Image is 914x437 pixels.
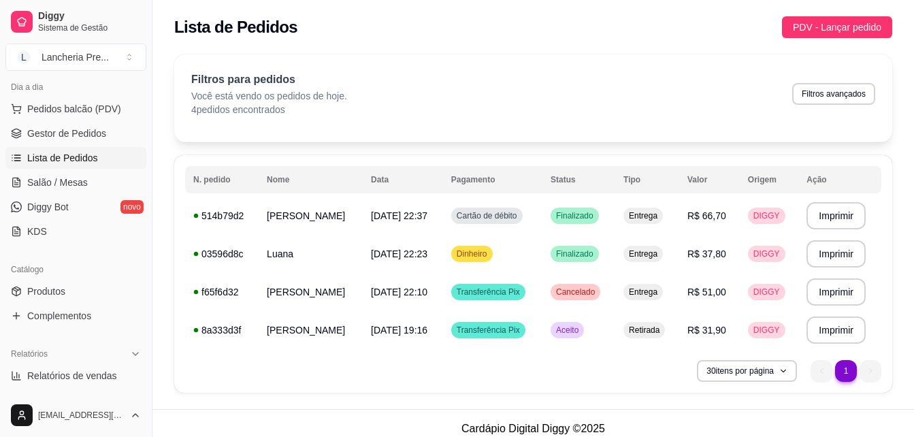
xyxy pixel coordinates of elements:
[751,325,783,336] span: DIGGY
[27,309,91,323] span: Complementos
[5,44,146,71] button: Select a team
[751,248,783,259] span: DIGGY
[5,172,146,193] a: Salão / Mesas
[443,166,542,193] th: Pagamento
[687,287,726,297] span: R$ 51,00
[5,123,146,144] a: Gestor de Pedidos
[454,287,523,297] span: Transferência Pix
[42,50,109,64] div: Lancheria Pre ...
[5,280,146,302] a: Produtos
[27,200,69,214] span: Diggy Bot
[27,285,65,298] span: Produtos
[454,325,523,336] span: Transferência Pix
[806,240,866,268] button: Imprimir
[191,103,347,116] p: 4 pedidos encontrados
[371,248,427,259] span: [DATE] 22:23
[259,311,363,349] td: [PERSON_NAME]
[27,369,117,383] span: Relatórios de vendas
[553,210,596,221] span: Finalizado
[5,399,146,432] button: [EMAIL_ADDRESS][DOMAIN_NAME]
[5,259,146,280] div: Catálogo
[553,248,596,259] span: Finalizado
[751,210,783,221] span: DIGGY
[806,317,866,344] button: Imprimir
[371,287,427,297] span: [DATE] 22:10
[679,166,740,193] th: Valor
[687,210,726,221] span: R$ 66,70
[782,16,892,38] button: PDV - Lançar pedido
[193,247,250,261] div: 03596d8c
[5,147,146,169] a: Lista de Pedidos
[793,20,881,35] span: PDV - Lançar pedido
[553,325,581,336] span: Aceito
[687,248,726,259] span: R$ 37,80
[806,202,866,229] button: Imprimir
[185,166,259,193] th: N. pedido
[687,325,726,336] span: R$ 31,90
[792,83,875,105] button: Filtros avançados
[27,176,88,189] span: Salão / Mesas
[193,323,250,337] div: 8a333d3f
[806,278,866,306] button: Imprimir
[193,285,250,299] div: f65f6d32
[740,166,799,193] th: Origem
[27,127,106,140] span: Gestor de Pedidos
[5,365,146,387] a: Relatórios de vendas
[5,305,146,327] a: Complementos
[626,287,660,297] span: Entrega
[697,360,797,382] button: 30itens por página
[804,353,888,389] nav: pagination navigation
[259,197,363,235] td: [PERSON_NAME]
[454,248,490,259] span: Dinheiro
[835,360,857,382] li: pagination item 1 active
[259,166,363,193] th: Nome
[5,76,146,98] div: Dia a dia
[5,389,146,411] a: Relatório de clientes
[626,325,662,336] span: Retirada
[38,410,125,421] span: [EMAIL_ADDRESS][DOMAIN_NAME]
[371,325,427,336] span: [DATE] 19:16
[626,248,660,259] span: Entrega
[27,102,121,116] span: Pedidos balcão (PDV)
[5,98,146,120] button: Pedidos balcão (PDV)
[751,287,783,297] span: DIGGY
[191,89,347,103] p: Você está vendo os pedidos de hoje.
[193,209,250,223] div: 514b79d2
[38,10,141,22] span: Diggy
[626,210,660,221] span: Entrega
[542,166,615,193] th: Status
[17,50,31,64] span: L
[259,273,363,311] td: [PERSON_NAME]
[27,151,98,165] span: Lista de Pedidos
[553,287,598,297] span: Cancelado
[5,221,146,242] a: KDS
[363,166,443,193] th: Data
[454,210,520,221] span: Cartão de débito
[798,166,881,193] th: Ação
[174,16,297,38] h2: Lista de Pedidos
[27,225,47,238] span: KDS
[38,22,141,33] span: Sistema de Gestão
[371,210,427,221] span: [DATE] 22:37
[11,349,48,359] span: Relatórios
[191,71,347,88] p: Filtros para pedidos
[5,196,146,218] a: Diggy Botnovo
[259,235,363,273] td: Luana
[615,166,679,193] th: Tipo
[5,5,146,38] a: DiggySistema de Gestão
